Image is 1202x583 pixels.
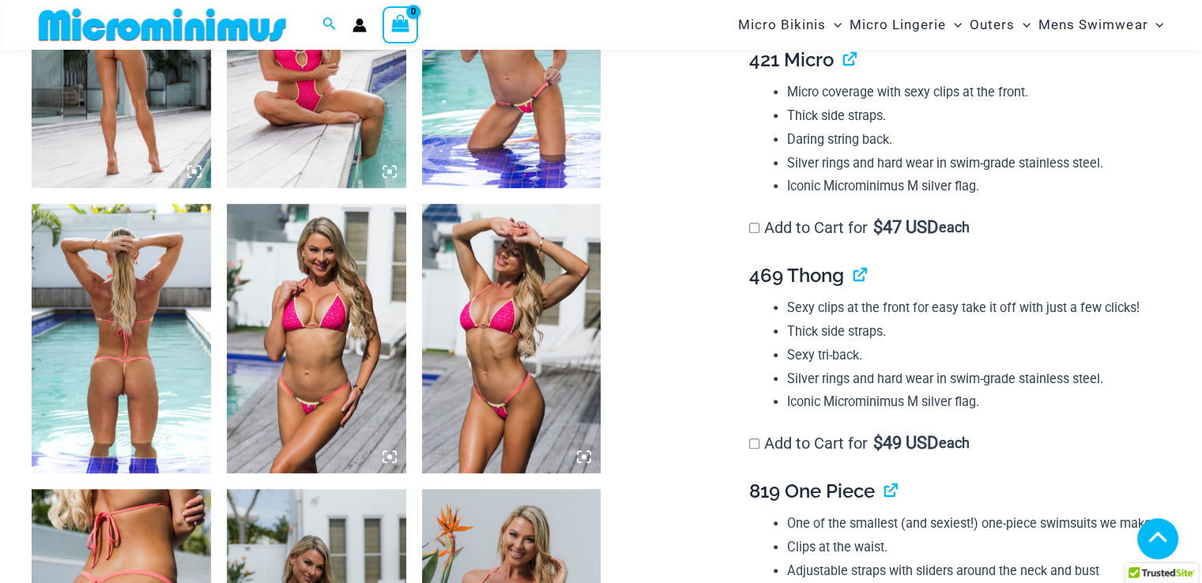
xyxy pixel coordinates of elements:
li: Thick side straps. [787,104,1158,128]
a: OutersMenu ToggleMenu Toggle [966,5,1034,45]
span: 469 Thong [749,264,844,287]
span: 49 USD [872,435,937,451]
li: One of the smallest (and sexiest!) one-piece swimsuits we make. [787,512,1158,536]
li: Micro coverage with sexy clips at the front. [787,81,1158,104]
span: $ [872,217,882,237]
li: Iconic Microminimus M silver flag. [787,390,1158,414]
span: Mens Swimwear [1038,5,1147,45]
li: Sexy tri-back. [787,344,1158,367]
li: Daring string back. [787,128,1158,152]
img: MM SHOP LOGO FLAT [32,7,292,43]
a: Account icon link [352,18,367,32]
span: $ [872,433,882,453]
span: Micro Lingerie [850,5,946,45]
span: Outers [970,5,1015,45]
img: Bubble Mesh Highlight Pink 309 Top 421 Micro [227,204,406,472]
span: each [939,435,970,451]
span: 47 USD [872,220,937,235]
input: Add to Cart for$49 USD each [749,438,759,449]
span: 421 Micro [749,48,834,71]
img: Bubble Mesh Highlight Pink 469 Thong [631,265,728,409]
span: Menu Toggle [826,5,842,45]
input: Add to Cart for$47 USD each [749,223,759,233]
li: Silver rings and hard wear in swim-grade stainless steel. [787,367,1158,391]
label: Add to Cart for [749,218,970,237]
li: Silver rings and hard wear in swim-grade stainless steel. [787,152,1158,175]
li: Iconic Microminimus M silver flag. [787,175,1158,198]
a: Search icon link [322,15,337,35]
li: Thick side straps. [787,320,1158,344]
span: Menu Toggle [1015,5,1031,45]
img: Bubble Mesh Highlight Pink 309 Top 421 Micro [422,204,601,472]
a: View Shopping Cart, empty [382,6,419,43]
span: Menu Toggle [946,5,962,45]
li: Clips at the waist. [787,536,1158,559]
a: Micro BikinisMenu ToggleMenu Toggle [734,5,846,45]
a: Mens SwimwearMenu ToggleMenu Toggle [1034,5,1167,45]
img: Bubble Mesh Highlight Pink 323 Top 421 Micro [32,204,211,472]
span: 819 One Piece [749,480,875,502]
span: Micro Bikinis [738,5,826,45]
a: Micro LingerieMenu ToggleMenu Toggle [846,5,966,45]
li: Adjustable straps with sliders around the neck and bust [787,559,1158,583]
span: each [939,220,970,235]
span: Menu Toggle [1147,5,1163,45]
label: Add to Cart for [749,434,970,453]
nav: Site Navigation [732,2,1170,47]
li: Sexy clips at the front for easy take it off with just a few clicks! [787,296,1158,320]
img: Bubble Mesh Highlight Pink 421 Micro [631,49,728,194]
